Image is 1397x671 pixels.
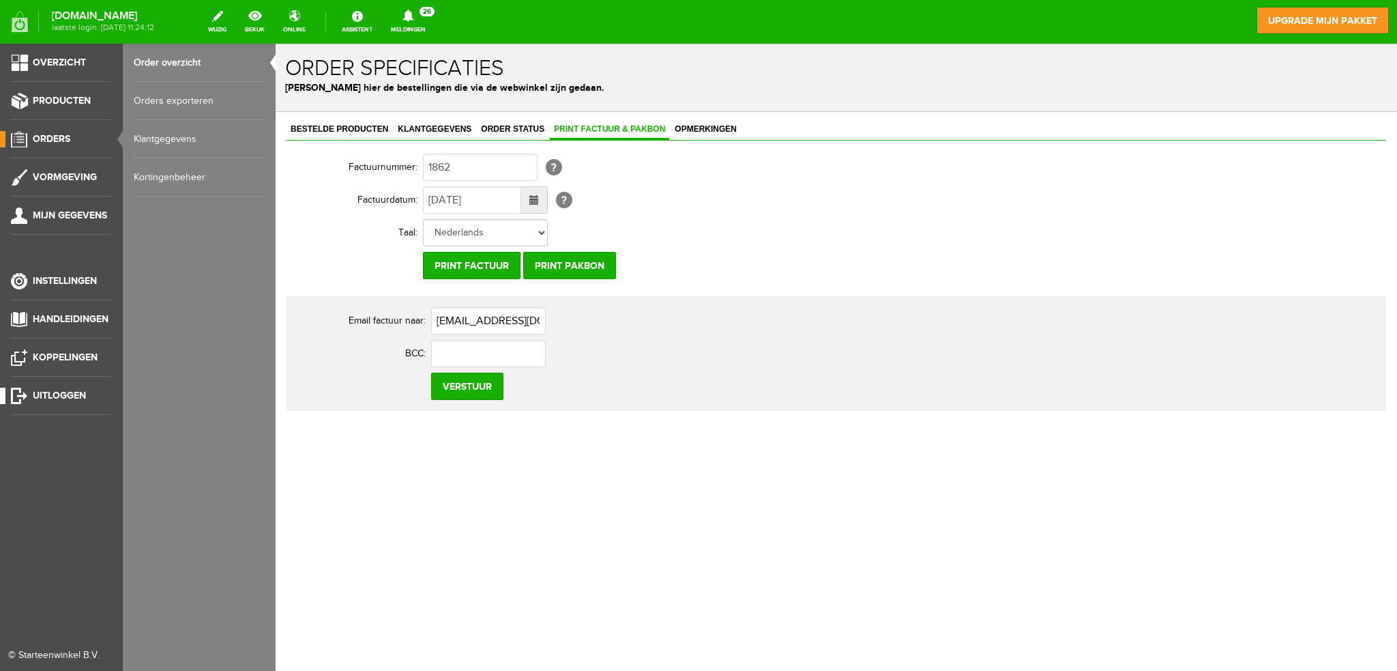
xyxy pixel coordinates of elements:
a: Opmerkingen [395,76,465,96]
th: Factuurnummer: [11,107,147,140]
a: upgrade mijn pakket [1256,7,1389,34]
a: Meldingen26 [383,7,434,37]
input: Print pakbon [248,208,340,235]
a: Bestelde producten [11,76,117,96]
span: Mijn gegevens [33,210,107,221]
span: laatste login: [DATE] 11:24:12 [52,24,154,31]
p: [PERSON_NAME] hier de bestellingen die via de webwinkel zijn gedaan. [10,37,1112,51]
span: Uitloggen [33,390,86,401]
span: Overzicht [33,57,86,68]
span: Orders [33,133,70,145]
input: Datum tot... [147,143,246,170]
a: Klantgegevens [134,120,265,158]
span: Producten [33,95,91,106]
a: wijzig [200,7,235,37]
span: [?] [280,148,297,165]
span: Koppelingen [33,352,98,363]
th: Taal: [11,173,147,205]
th: Email factuur naar: [19,261,156,294]
a: Print factuur & pakbon [274,76,394,96]
a: Orders exporteren [134,82,265,120]
span: Opmerkingen [395,81,465,90]
a: Klantgegevens [118,76,200,96]
th: BCC: [19,294,156,326]
a: bekijk [237,7,273,37]
span: Handleidingen [33,313,108,325]
strong: [DOMAIN_NAME] [52,12,154,20]
h1: Order specificaties [10,13,1112,37]
a: online [275,7,314,37]
span: Klantgegevens [118,81,200,90]
input: Verstuur [156,329,228,356]
input: Print factuur [147,208,245,235]
span: Vormgeving [33,171,97,183]
span: [?] [270,115,286,132]
th: Factuurdatum: [11,140,147,173]
a: Kortingenbeheer [134,158,265,197]
span: Bestelde producten [11,81,117,90]
a: Assistent [334,7,381,37]
span: 26 [420,7,435,16]
a: Order overzicht [134,44,265,82]
span: Order status [201,81,273,90]
span: Instellingen [33,275,97,287]
a: Order status [201,76,273,96]
div: © Starteenwinkel B.V. [8,648,104,663]
span: Print factuur & pakbon [274,81,394,90]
